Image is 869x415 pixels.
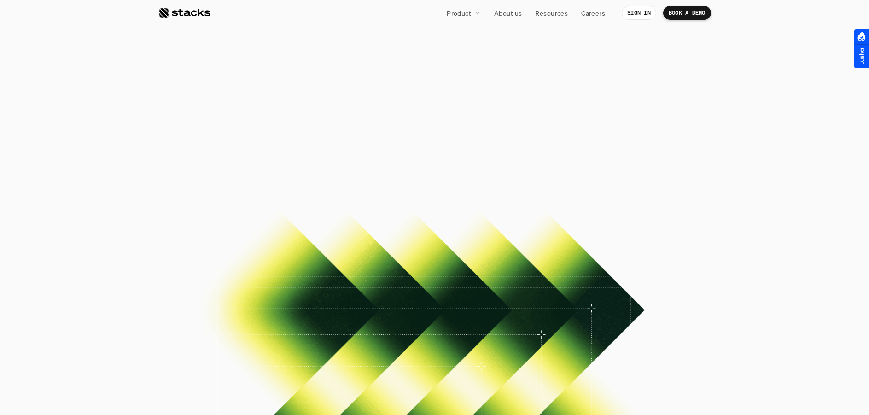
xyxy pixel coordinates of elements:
[531,82,552,122] span: a
[585,82,593,122] span: ,
[663,6,711,20] a: BOOK A DEMO
[370,82,384,122] span: f
[669,10,706,16] p: BOOK A DEMO
[417,82,438,122] span: a
[347,82,362,122] span: r
[418,121,440,161] span: o
[576,5,611,21] a: Careers
[378,121,398,161] span: e
[461,82,481,122] span: c
[440,121,463,161] span: d
[302,82,324,122] span: o
[356,121,378,161] span: d
[324,82,347,122] span: u
[622,6,656,20] a: SIGN IN
[494,8,522,18] p: About us
[530,5,573,21] a: Resources
[447,8,471,18] p: Product
[565,82,585,122] span: a
[506,121,513,161] span: .
[393,82,417,122] span: n
[394,245,474,267] a: BOOK A DEMO
[276,82,302,122] span: Y
[535,8,568,18] p: Resources
[627,10,651,16] p: SIGN IN
[483,121,506,161] span: d
[463,121,484,161] span: e
[410,249,460,262] p: BOOK A DEMO
[581,8,605,18] p: Careers
[398,121,418,161] span: c
[508,82,531,122] span: d
[489,5,527,21] a: About us
[552,82,565,122] span: t
[481,82,501,122] span: e
[325,175,544,229] p: Stacks AI-powered analysis and reporting turns your data into answers, fast. Spot trends, explain...
[437,82,461,122] span: n
[383,82,393,122] span: i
